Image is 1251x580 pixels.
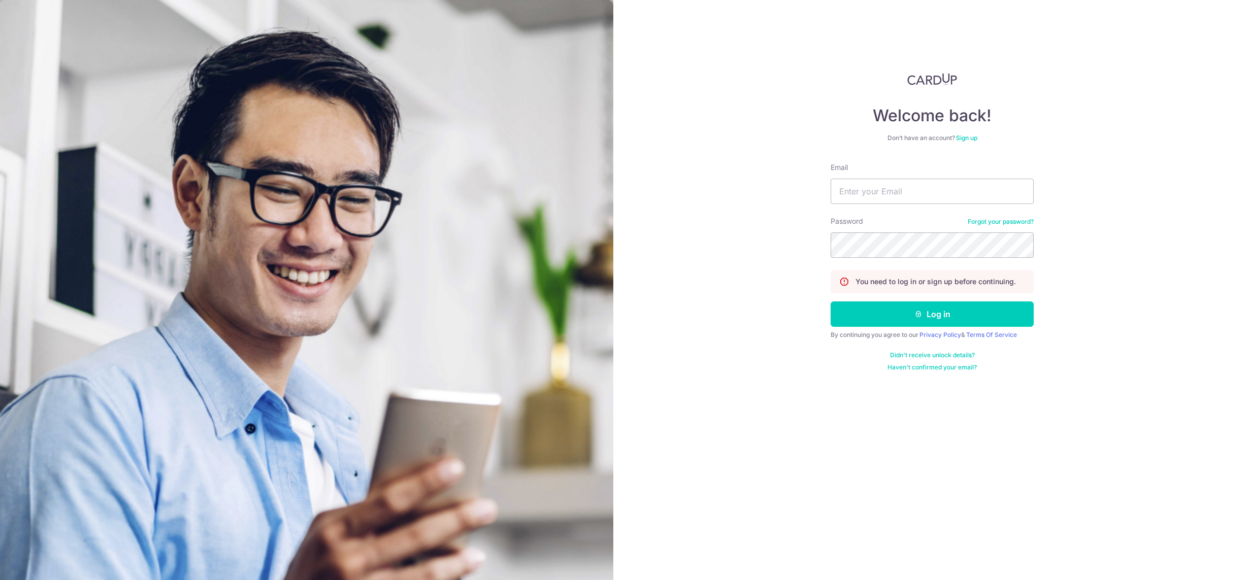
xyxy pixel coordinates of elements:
div: By continuing you agree to our & [831,331,1034,339]
a: Sign up [956,134,977,142]
label: Email [831,162,848,173]
a: Haven't confirmed your email? [887,363,977,371]
a: Didn't receive unlock details? [890,351,975,359]
div: Don’t have an account? [831,134,1034,142]
label: Password [831,216,863,226]
input: Enter your Email [831,179,1034,204]
p: You need to log in or sign up before continuing. [855,277,1016,287]
img: CardUp Logo [907,73,957,85]
a: Terms Of Service [966,331,1017,338]
a: Privacy Policy [919,331,961,338]
h4: Welcome back! [831,106,1034,126]
button: Log in [831,301,1034,327]
a: Forgot your password? [968,218,1034,226]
